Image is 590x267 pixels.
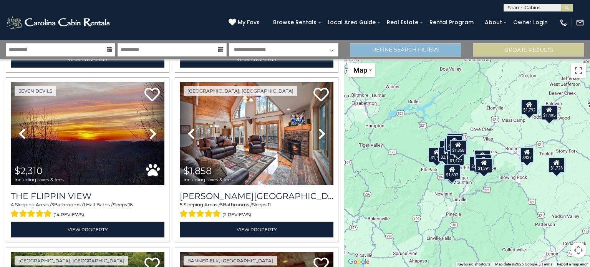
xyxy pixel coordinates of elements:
img: thumbnail_164470808.jpeg [11,82,164,185]
a: View Property [180,51,333,67]
span: 5 [220,202,223,207]
span: $1,858 [184,165,212,176]
div: $1,723 [548,158,565,173]
div: $1,723 [428,147,445,163]
div: $2,231 [443,166,460,181]
div: $1,984 [446,135,463,151]
a: [PERSON_NAME][GEOGRAPHIC_DATA] [180,191,333,201]
span: Map data ©2025 Google [495,262,537,266]
span: including taxes & fees [184,177,233,182]
span: Map [353,66,367,74]
span: 4 [11,202,14,207]
button: Update Results [473,43,584,56]
div: $1,792 [521,100,538,115]
img: thumbnail_163281444.jpeg [180,82,333,185]
div: $1,356 [475,154,492,170]
span: (14 reviews) [53,210,84,220]
span: 16 [128,202,133,207]
div: $2,226 [447,133,464,149]
button: Toggle fullscreen view [571,63,586,78]
span: 1 Half Baths / [83,202,113,207]
img: phone-regular-white.png [559,18,568,27]
span: 3 [51,202,54,207]
div: $1,370 [444,137,461,153]
img: White-1-2.png [6,15,112,30]
a: Banner Elk, [GEOGRAPHIC_DATA] [184,256,277,265]
h3: Rudolph Resort [180,191,333,201]
button: Keyboard shortcuts [457,262,491,267]
div: $1,555 [474,149,491,165]
a: Rental Program [426,17,477,28]
a: View Property [11,51,164,67]
a: Real Estate [383,17,422,28]
span: 5 [180,202,182,207]
div: $1,858 [450,139,467,155]
span: 11 [268,202,271,207]
a: Open this area in Google Maps (opens a new window) [346,257,371,267]
a: Add to favorites [313,87,329,103]
a: [GEOGRAPHIC_DATA], [GEOGRAPHIC_DATA] [184,86,297,96]
a: [GEOGRAPHIC_DATA], [GEOGRAPHIC_DATA] [15,256,128,265]
div: $1,692 [444,164,461,179]
a: View Property [180,222,333,237]
a: About [481,17,506,28]
a: Seven Devils [15,86,56,96]
a: Report a map error [557,262,588,266]
a: View Property [11,222,164,237]
span: (2 reviews) [222,210,251,220]
span: including taxes & fees [15,177,64,182]
a: Local Area Guide [324,17,380,28]
div: Sleeping Areas / Bathrooms / Sleeps: [180,201,333,220]
a: The Flippin View [11,191,164,201]
div: $2,157 [438,147,455,162]
button: Map camera controls [571,242,586,258]
div: $2,310 [469,156,486,171]
span: My Favs [238,18,260,27]
a: My Favs [229,18,262,27]
div: Sleeping Areas / Bathrooms / Sleeps: [11,201,164,220]
div: $1,391 [476,158,492,173]
div: $1,495 [541,105,558,120]
a: Browse Rentals [269,17,320,28]
a: Owner Login [509,17,552,28]
a: Refine Search Filters [350,43,461,56]
button: Change map style [348,63,375,77]
a: Terms (opens in new tab) [542,262,552,266]
img: Google [346,257,371,267]
a: Add to favorites [144,87,160,103]
div: $937 [520,147,534,163]
div: $1,477 [447,150,464,166]
span: $2,310 [15,165,43,176]
div: $997 [447,132,461,148]
img: mail-regular-white.png [576,18,584,27]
